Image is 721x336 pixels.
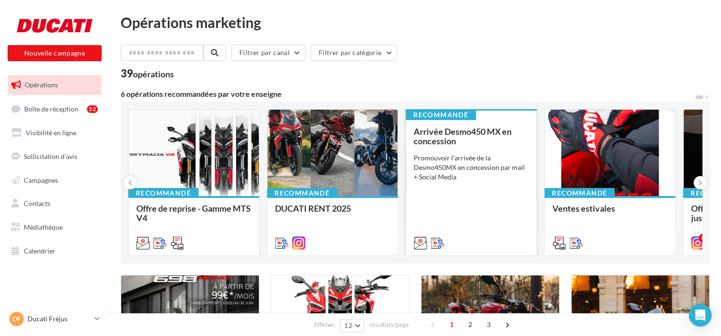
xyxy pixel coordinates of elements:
span: Visibilité en ligne [26,129,76,137]
span: DUCATI RENT 2025 [275,203,351,214]
span: Campagnes [24,176,58,184]
div: 6 opérations recommandées par votre enseigne [121,90,694,98]
span: Boîte de réception [24,104,78,112]
button: 12 [340,319,364,332]
span: Arrivée Desmo450 MX en concession [414,126,512,146]
span: Opérations [25,81,58,89]
div: Recommandé [406,110,476,120]
div: 39 [121,68,174,79]
button: Filtrer par catégorie [311,45,397,61]
div: Recommandé [128,188,199,198]
div: 8 [699,233,707,242]
span: DF [12,314,21,324]
a: Calendrier [6,241,104,261]
span: Offre de reprise - Gamme MTS V4 [136,203,251,223]
a: Boîte de réception52 [6,99,104,119]
div: Recommandé [267,188,337,198]
div: Promouvoir l'arrivée de la Desmo450MX en concession par mail + Social Media [414,153,529,182]
a: Opérations [6,75,104,95]
a: DF Ducati Fréjus [8,310,102,328]
span: 1 [444,317,459,332]
a: Campagnes [6,170,104,190]
a: Contacts [6,194,104,214]
a: Sollicitation d'avis [6,147,104,167]
p: Ducati Fréjus [28,314,91,324]
span: 3 [481,317,496,332]
a: Visibilité en ligne [6,123,104,143]
a: Médiathèque [6,217,104,237]
button: Nouvelle campagne [8,45,102,61]
div: Opérations marketing [121,15,710,29]
div: 52 [87,105,98,113]
span: Ventes estivales [552,203,615,214]
span: Calendrier [24,247,56,255]
span: résultats/page [370,320,409,329]
div: opérations [133,70,174,78]
span: Contacts [24,199,50,207]
span: 12 [344,322,352,329]
span: Sollicitation d'avis [24,152,77,160]
span: Afficher [313,320,335,329]
div: Open Intercom Messenger [689,304,712,327]
button: Filtrer par canal [231,45,305,61]
div: Recommandé [544,188,615,198]
span: 2 [463,317,478,332]
span: Médiathèque [24,223,63,231]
